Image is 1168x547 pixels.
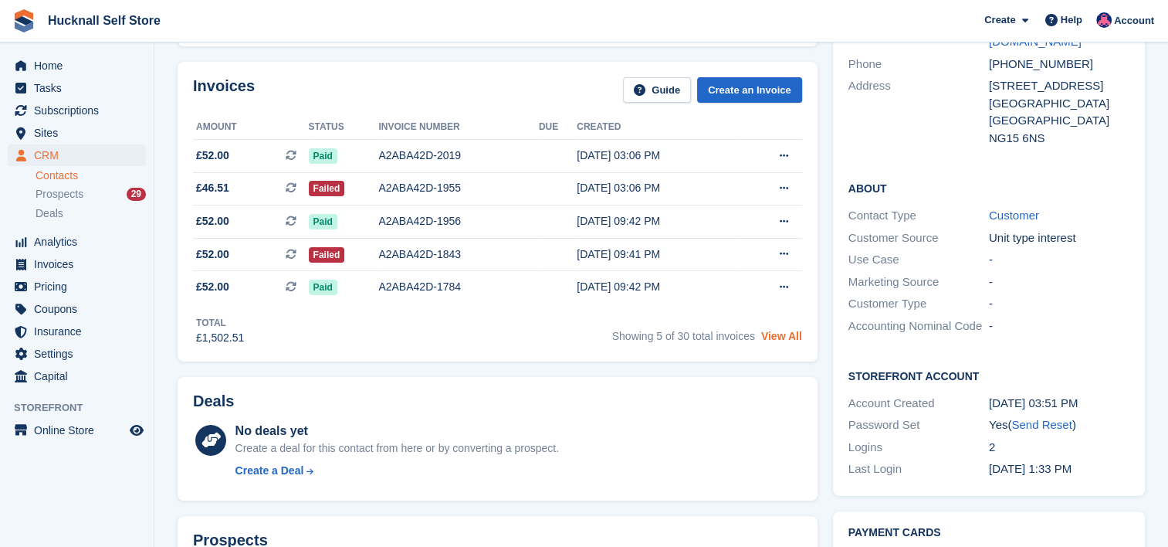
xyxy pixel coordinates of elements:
time: 2023-04-21 12:33:38 UTC [989,462,1072,475]
div: £1,502.51 [196,330,244,346]
span: Pricing [34,276,127,297]
a: Hucknall Self Store [42,8,167,33]
a: menu [8,144,146,166]
div: [DATE] 09:41 PM [577,246,739,263]
a: menu [8,253,146,275]
span: Online Store [34,420,127,441]
span: Prospects [36,187,83,202]
a: Deals [36,206,146,222]
a: menu [8,122,146,144]
span: £46.51 [196,180,229,196]
span: £52.00 [196,279,229,295]
span: Settings [34,343,127,365]
a: menu [8,365,146,387]
h2: Deals [193,392,234,410]
th: Invoice number [378,115,539,140]
div: [DATE] 03:06 PM [577,148,739,164]
th: Amount [193,115,309,140]
a: Send Reset [1011,418,1072,431]
span: Showing 5 of 30 total invoices [612,330,755,342]
div: - [989,251,1129,269]
span: Sites [34,122,127,144]
div: Address [848,77,989,147]
div: Phone [848,56,989,73]
span: Account [1114,13,1154,29]
div: [DATE] 09:42 PM [577,213,739,229]
span: Coupons [34,298,127,320]
span: £52.00 [196,148,229,164]
div: Total [196,316,244,330]
a: Create an Invoice [697,77,802,103]
div: Use Case [848,251,989,269]
div: Accounting Nominal Code [848,318,989,335]
div: - [989,318,1129,335]
div: A2ABA42D-1843 [378,246,539,263]
div: [PHONE_NUMBER] [989,56,1129,73]
div: No deals yet [235,422,559,440]
div: Unit type interest [989,229,1129,247]
div: Create a Deal [235,463,304,479]
div: [GEOGRAPHIC_DATA] [989,95,1129,113]
span: Paid [309,148,337,164]
a: Contacts [36,168,146,183]
div: Logins [848,439,989,457]
span: Failed [309,181,345,196]
th: Due [539,115,577,140]
span: Tasks [34,77,127,99]
div: [DATE] 09:42 PM [577,279,739,295]
th: Status [309,115,379,140]
a: menu [8,298,146,320]
a: View All [761,330,802,342]
div: - [989,295,1129,313]
div: Create a deal for this contact from here or by converting a prospect. [235,440,559,457]
span: Analytics [34,231,127,253]
span: Home [34,55,127,76]
div: Contact Type [848,207,989,225]
span: Storefront [14,400,154,416]
h2: Payment cards [848,527,1129,539]
span: Paid [309,280,337,295]
div: Last Login [848,460,989,478]
span: Insurance [34,321,127,342]
div: Account Created [848,395,989,413]
span: £52.00 [196,246,229,263]
h2: Invoices [193,77,255,103]
a: Customer [989,209,1039,222]
span: Failed [309,247,345,263]
div: [DATE] 03:51 PM [989,395,1129,413]
div: A2ABA42D-1784 [378,279,539,295]
a: Guide [623,77,691,103]
a: Prospects 29 [36,186,146,202]
span: Create [984,12,1015,28]
div: [STREET_ADDRESS] [989,77,1129,95]
span: CRM [34,144,127,166]
span: Capital [34,365,127,387]
div: Marketing Source [848,273,989,291]
div: A2ABA42D-1955 [378,180,539,196]
a: Preview store [127,421,146,440]
span: £52.00 [196,213,229,229]
div: [DATE] 03:06 PM [577,180,739,196]
div: Customer Source [848,229,989,247]
span: Paid [309,214,337,229]
h2: About [848,180,1129,195]
div: Password Set [848,416,989,434]
a: menu [8,231,146,253]
a: menu [8,420,146,441]
div: NG15 6NS [989,130,1129,148]
div: 29 [127,188,146,201]
th: Created [577,115,739,140]
div: Customer Type [848,295,989,313]
span: Help [1061,12,1082,28]
a: menu [8,276,146,297]
span: Invoices [34,253,127,275]
h2: Storefront Account [848,368,1129,383]
div: 2 [989,439,1129,457]
a: menu [8,55,146,76]
span: Subscriptions [34,100,127,121]
a: menu [8,343,146,365]
img: Helen [1096,12,1112,28]
div: A2ABA42D-2019 [378,148,539,164]
span: ( ) [1007,418,1075,431]
span: Deals [36,206,63,221]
